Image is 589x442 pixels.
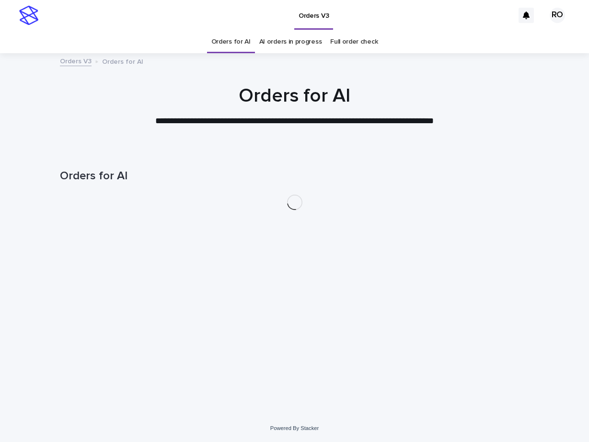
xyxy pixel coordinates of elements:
h1: Orders for AI [60,169,530,183]
a: Powered By Stacker [270,425,319,431]
a: Orders V3 [60,55,92,66]
div: RO [550,8,565,23]
p: Orders for AI [102,56,143,66]
h1: Orders for AI [60,84,530,107]
a: Full order check [330,31,378,53]
img: stacker-logo-s-only.png [19,6,38,25]
a: AI orders in progress [259,31,322,53]
a: Orders for AI [211,31,251,53]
